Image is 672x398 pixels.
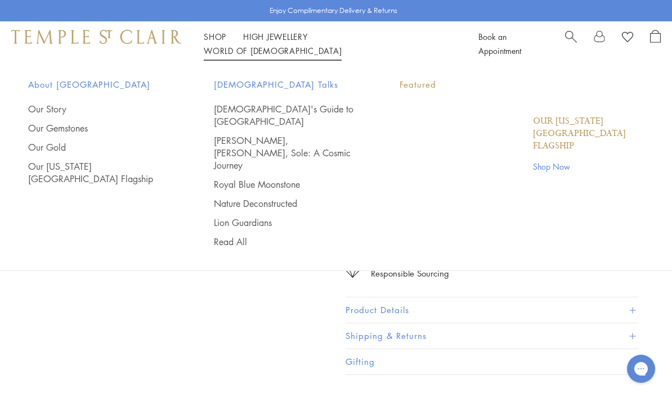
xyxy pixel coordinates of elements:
[346,298,638,323] button: Product Details
[204,30,453,58] nav: Main navigation
[346,324,638,349] button: Shipping & Returns
[621,351,661,387] iframe: Gorgias live chat messenger
[28,141,169,153] a: Our Gold
[204,45,342,56] a: World of [DEMOGRAPHIC_DATA]World of [DEMOGRAPHIC_DATA]
[533,160,644,173] a: Shop Now
[622,30,633,47] a: View Wishlist
[478,31,521,56] a: Book an Appointment
[214,78,355,92] span: [DEMOGRAPHIC_DATA] Talks
[400,78,644,92] p: Featured
[346,349,638,374] button: Gifting
[214,103,355,128] a: [DEMOGRAPHIC_DATA]'s Guide to [GEOGRAPHIC_DATA]
[650,30,661,58] a: Open Shopping Bag
[28,78,169,92] span: About [GEOGRAPHIC_DATA]
[28,103,169,115] a: Our Story
[533,115,644,152] a: Our [US_STATE][GEOGRAPHIC_DATA] Flagship
[214,197,355,210] a: Nature Deconstructed
[214,134,355,171] a: [PERSON_NAME], [PERSON_NAME], Sole: A Cosmic Journey
[28,122,169,134] a: Our Gemstones
[346,266,360,278] img: icon_sourcing.svg
[11,30,181,43] img: Temple St. Clair
[270,5,397,16] p: Enjoy Complimentary Delivery & Returns
[28,160,169,185] a: Our [US_STATE][GEOGRAPHIC_DATA] Flagship
[214,216,355,229] a: Lion Guardians
[214,236,355,248] a: Read All
[204,31,226,42] a: ShopShop
[371,266,449,281] div: Responsible Sourcing
[214,178,355,191] a: Royal Blue Moonstone
[565,30,577,58] a: Search
[243,31,308,42] a: High JewelleryHigh Jewellery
